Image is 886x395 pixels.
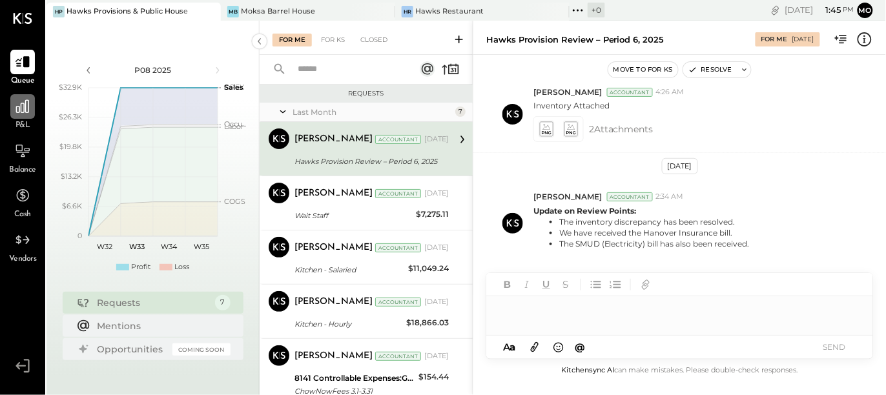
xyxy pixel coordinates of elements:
div: [DATE] [424,188,449,199]
div: 8141 Controllable Expenses:General & Administrative Expenses:Delivery Fees [294,372,415,385]
button: Ordered List [607,276,624,293]
div: HR [402,6,413,17]
div: [PERSON_NAME] [294,350,373,363]
span: @ [575,341,586,353]
span: pm [843,5,854,14]
text: $19.8K [59,142,82,151]
a: Cash [1,183,45,221]
div: $11,049.24 [408,262,449,275]
div: copy link [769,3,782,17]
a: Vendors [1,228,45,265]
span: a [510,341,516,353]
text: W32 [97,242,112,251]
button: @ [572,339,590,355]
div: [DATE] [424,351,449,361]
div: Kitchen - Hourly [294,318,402,330]
text: Occu... [224,119,246,128]
span: P&L [15,120,30,132]
div: [DATE] [792,35,814,44]
button: Resolve [683,62,737,77]
span: 4:26 AM [656,87,685,97]
div: Moksa Barrel House [241,6,315,17]
div: Profit [131,262,150,272]
div: Coming Soon [172,343,231,356]
a: Balance [1,139,45,176]
text: W33 [129,242,145,251]
span: Vendors [9,254,37,265]
div: 7 [215,295,231,310]
text: $6.6K [62,201,82,210]
div: Accountant [607,88,653,97]
div: Requests [98,296,209,309]
div: + 0 [588,3,605,17]
text: W34 [161,242,178,251]
div: Accountant [375,135,421,144]
span: Balance [9,165,36,176]
div: Accountant [375,352,421,361]
div: $7,275.11 [416,208,449,221]
text: $26.3K [59,112,82,121]
li: We have received the Hanover Insurance bill. [559,227,750,238]
div: [DATE] [424,297,449,307]
div: For Me [761,35,788,44]
strong: Update on Review Points: [533,206,637,216]
div: $154.44 [418,370,449,383]
div: MB [227,6,239,17]
div: [PERSON_NAME] [294,133,373,146]
div: Wait Staff [294,209,412,222]
li: The inventory discrepancy has been resolved. [559,216,750,227]
div: For KS [314,34,351,46]
p: Inventory Attached [533,100,610,111]
div: For Me [273,34,312,46]
text: W35 [194,242,209,251]
span: 2:34 AM [656,192,684,202]
button: Underline [538,276,555,293]
div: [DATE] [424,134,449,145]
button: Italic [519,276,535,293]
div: [DATE] [424,243,449,253]
span: 1 : 45 [816,4,841,16]
button: Unordered List [588,276,604,293]
div: [PERSON_NAME] [294,241,373,254]
button: Bold [499,276,516,293]
div: Last Month [293,106,452,117]
div: [DATE] [662,158,698,174]
button: Move to for ks [608,62,678,77]
text: $32.9K [59,83,82,92]
button: mo [858,3,873,18]
button: Add URL [637,276,654,293]
text: Sales [224,83,243,92]
div: Opportunities [98,343,166,356]
div: Accountant [607,192,653,201]
text: Labor [224,122,243,131]
div: Closed [354,34,394,46]
span: [PERSON_NAME] [533,86,602,97]
div: [PERSON_NAME] [294,296,373,309]
span: Cash [14,209,31,221]
div: [DATE] [785,4,854,16]
text: $13.2K [61,172,82,181]
div: Hawks Restaurant [415,6,484,17]
button: Aa [499,340,520,354]
div: HP [53,6,65,17]
span: 2 Attachment s [589,116,654,142]
div: Loss [174,262,189,272]
div: $18,866.03 [406,316,449,329]
button: Strikethrough [557,276,574,293]
li: The SMUD (Electricity) bill has also been received. [559,238,750,249]
div: Accountant [375,243,421,252]
button: SEND [809,338,860,356]
div: Requests [266,89,466,98]
text: 0 [77,231,82,240]
div: Kitchen - Salaried [294,263,404,276]
div: Mentions [98,319,224,332]
div: P08 2025 [98,65,208,76]
a: P&L [1,94,45,132]
div: [PERSON_NAME] [294,187,373,200]
a: Queue [1,50,45,87]
div: Accountant [375,189,421,198]
span: [PERSON_NAME] [533,191,602,202]
div: Hawks Provision Review – Period 6, 2025 [294,155,445,168]
text: COGS [224,197,245,206]
div: Hawks Provision Review – Period 6, 2025 [486,34,664,46]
